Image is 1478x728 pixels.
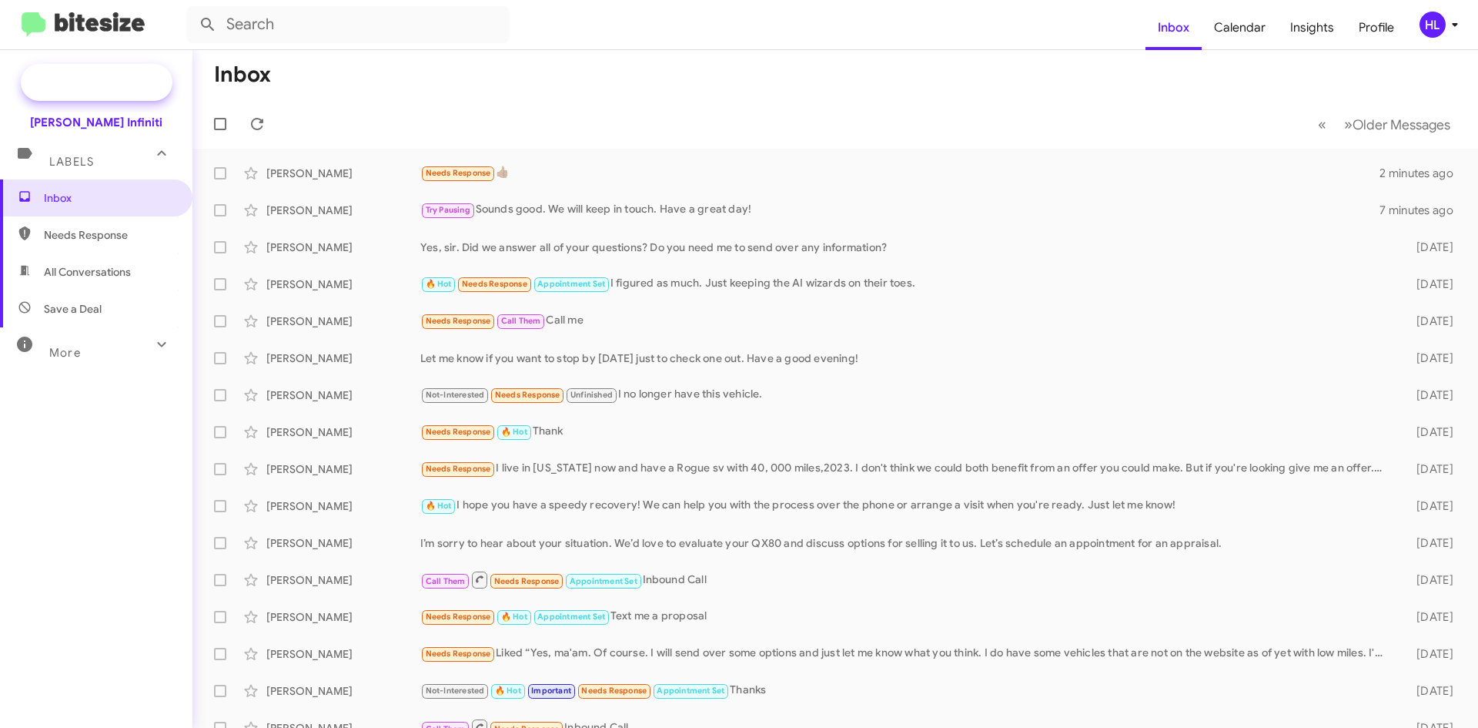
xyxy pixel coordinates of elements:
div: Call me [420,312,1392,330]
span: Appointment Set [537,612,605,622]
div: [PERSON_NAME] [266,683,420,699]
button: HL [1406,12,1461,38]
span: Older Messages [1353,116,1450,133]
span: Needs Response [581,686,647,696]
div: I figured as much. Just keeping the AI wizards on their toes. [420,275,1392,293]
nav: Page navigation example [1309,109,1460,140]
div: I hope you have a speedy recovery! We can help you with the process over the phone or arrange a v... [420,497,1392,515]
button: Next [1335,109,1460,140]
span: Needs Response [494,576,560,586]
a: Calendar [1202,5,1278,50]
div: [PERSON_NAME] [266,609,420,625]
span: Call Them [426,576,466,586]
input: Search [186,6,510,43]
div: [PERSON_NAME] [266,387,420,403]
div: [PERSON_NAME] [266,166,420,181]
div: [DATE] [1392,683,1466,699]
span: « [1318,115,1326,134]
div: [PERSON_NAME] [266,203,420,218]
div: Thank [420,423,1392,441]
div: 2 minutes ago [1379,166,1466,181]
div: Text me a proposal [420,608,1392,626]
span: Save a Deal [44,301,102,317]
span: Important [531,686,571,696]
a: Profile [1346,5,1406,50]
div: [DATE] [1392,351,1466,366]
div: [DATE] [1392,277,1466,292]
div: HL [1419,12,1446,38]
div: [PERSON_NAME] Infiniti [30,115,162,130]
div: [DATE] [1392,387,1466,403]
div: I live in [US_STATE] now and have a Rogue sv with 40, 000 miles,2023. I don't think we could both... [420,460,1392,478]
div: [DATE] [1392,572,1466,588]
span: 🔥 Hot [426,279,452,289]
div: Thanks [420,682,1392,699]
span: Appointment Set [657,686,724,696]
div: [DATE] [1392,535,1466,551]
div: [PERSON_NAME] [266,351,420,366]
div: 👍🏽 [420,164,1379,182]
div: [PERSON_NAME] [266,277,420,292]
div: 7 minutes ago [1379,203,1466,218]
a: Inbox [1145,5,1202,50]
div: [DATE] [1392,240,1466,255]
span: Appointment Set [537,279,605,289]
div: [DATE] [1392,461,1466,477]
span: 🔥 Hot [501,612,527,622]
h1: Inbox [214,62,271,87]
div: [PERSON_NAME] [266,535,420,551]
div: [PERSON_NAME] [266,424,420,440]
span: Needs Response [426,612,491,622]
div: [PERSON_NAME] [266,572,420,588]
button: Previous [1309,109,1336,140]
span: Needs Response [462,279,527,289]
div: Inbound Call [420,570,1392,589]
div: [DATE] [1392,498,1466,514]
span: All Conversations [44,264,131,280]
div: Liked “Yes, ma'am. Of course. I will send over some options and just let me know what you think. ... [420,645,1392,663]
div: [DATE] [1392,609,1466,625]
div: [PERSON_NAME] [266,314,420,329]
a: Special Campaign [21,64,172,101]
span: 🔥 Hot [495,686,521,696]
div: [PERSON_NAME] [266,498,420,514]
span: Needs Response [426,464,491,474]
span: Needs Response [44,227,175,243]
div: [PERSON_NAME] [266,461,420,477]
div: [DATE] [1392,314,1466,329]
div: [PERSON_NAME] [266,646,420,662]
div: I no longer have this vehicle. [420,386,1392,404]
span: Needs Response [495,390,560,400]
span: 🔥 Hot [501,427,527,437]
span: More [49,346,81,360]
span: Needs Response [426,649,491,659]
span: Labels [49,155,94,169]
div: Sounds good. We will keep in touch. Have a great day! [420,201,1379,219]
span: Inbox [44,190,175,206]
a: Insights [1278,5,1346,50]
span: Call Them [501,316,541,326]
span: Not-Interested [426,390,485,400]
span: 🔥 Hot [426,501,452,511]
span: Appointment Set [570,576,637,586]
span: Special Campaign [67,75,160,90]
span: Unfinished [570,390,613,400]
div: [DATE] [1392,646,1466,662]
div: Yes, sir. Did we answer all of your questions? Do you need me to send over any information? [420,240,1392,255]
div: Let me know if you want to stop by [DATE] just to check one out. Have a good evening! [420,351,1392,366]
div: [PERSON_NAME] [266,240,420,255]
span: » [1344,115,1353,134]
span: Try Pausing [426,205,470,215]
span: Needs Response [426,316,491,326]
div: [DATE] [1392,424,1466,440]
span: Needs Response [426,427,491,437]
span: Needs Response [426,168,491,178]
div: I’m sorry to hear about your situation. We’d love to evaluate your QX80 and discuss options for s... [420,535,1392,551]
span: Not-Interested [426,686,485,696]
